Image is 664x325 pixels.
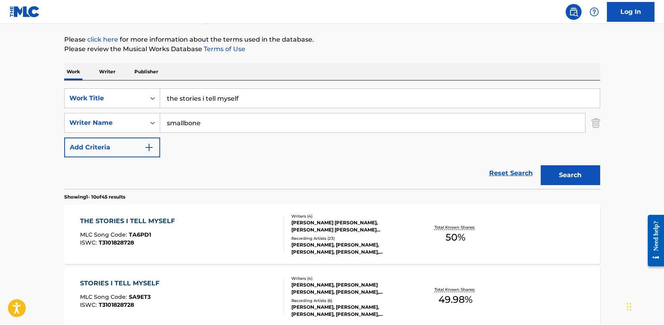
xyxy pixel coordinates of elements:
[99,301,134,308] span: T3101828728
[291,235,411,241] div: Recording Artists ( 23 )
[80,239,99,246] span: ISWC :
[99,239,134,246] span: T3101828728
[64,138,160,157] button: Add Criteria
[642,209,664,273] iframe: Resource Center
[591,113,600,133] img: Delete Criterion
[434,287,477,292] p: Total Known Shares:
[64,193,125,201] p: Showing 1 - 10 of 45 results
[80,301,99,308] span: ISWC :
[291,241,411,256] div: [PERSON_NAME], [PERSON_NAME], [PERSON_NAME], [PERSON_NAME], [PERSON_NAME]
[291,219,411,233] div: [PERSON_NAME] [PERSON_NAME], [PERSON_NAME] [PERSON_NAME] [PERSON_NAME], [PERSON_NAME]
[80,293,129,300] span: MLC Song Code :
[144,143,154,152] img: 9d2ae6d4665cec9f34b9.svg
[80,216,179,226] div: THE STORIES I TELL MYSELF
[202,45,245,53] a: Terms of Use
[291,298,411,304] div: Recording Artists ( 6 )
[291,213,411,219] div: Writers ( 4 )
[64,63,82,80] p: Work
[64,35,600,44] p: Please for more information about the terms used in the database.
[69,94,141,103] div: Work Title
[291,304,411,318] div: [PERSON_NAME], [PERSON_NAME], [PERSON_NAME], [PERSON_NAME], [PERSON_NAME]
[291,275,411,281] div: Writers ( 4 )
[627,295,631,319] div: Drag
[566,4,582,20] a: Public Search
[87,36,118,43] a: click here
[434,224,477,230] p: Total Known Shares:
[485,164,537,182] a: Reset Search
[586,4,602,20] div: Help
[446,230,465,245] span: 50 %
[607,2,654,22] a: Log In
[97,63,118,80] p: Writer
[589,7,599,17] img: help
[80,231,129,238] span: MLC Song Code :
[624,287,664,325] iframe: Chat Widget
[129,293,151,300] span: SA9ET3
[80,279,163,288] div: STORIES I TELL MYSELF
[438,292,473,307] span: 49.98 %
[10,6,40,17] img: MLC Logo
[64,44,600,54] p: Please review the Musical Works Database
[291,281,411,296] div: [PERSON_NAME], [PERSON_NAME] [PERSON_NAME], [PERSON_NAME], [PERSON_NAME]
[64,88,600,189] form: Search Form
[69,118,141,128] div: Writer Name
[569,7,578,17] img: search
[129,231,151,238] span: TA6PD1
[64,205,600,264] a: THE STORIES I TELL MYSELFMLC Song Code:TA6PD1ISWC:T3101828728Writers (4)[PERSON_NAME] [PERSON_NAM...
[132,63,161,80] p: Publisher
[541,165,600,185] button: Search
